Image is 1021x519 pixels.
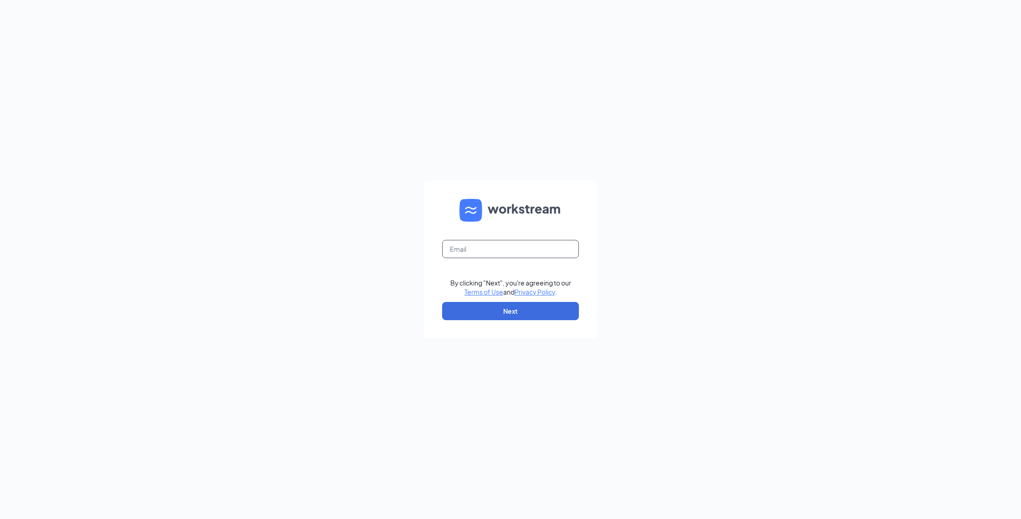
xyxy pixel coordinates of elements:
a: Privacy Policy [515,288,555,296]
a: Terms of Use [464,288,503,296]
input: Email [442,240,579,258]
img: WS logo and Workstream text [459,199,562,222]
button: Next [442,302,579,320]
div: By clicking "Next", you're agreeing to our and . [450,278,571,296]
